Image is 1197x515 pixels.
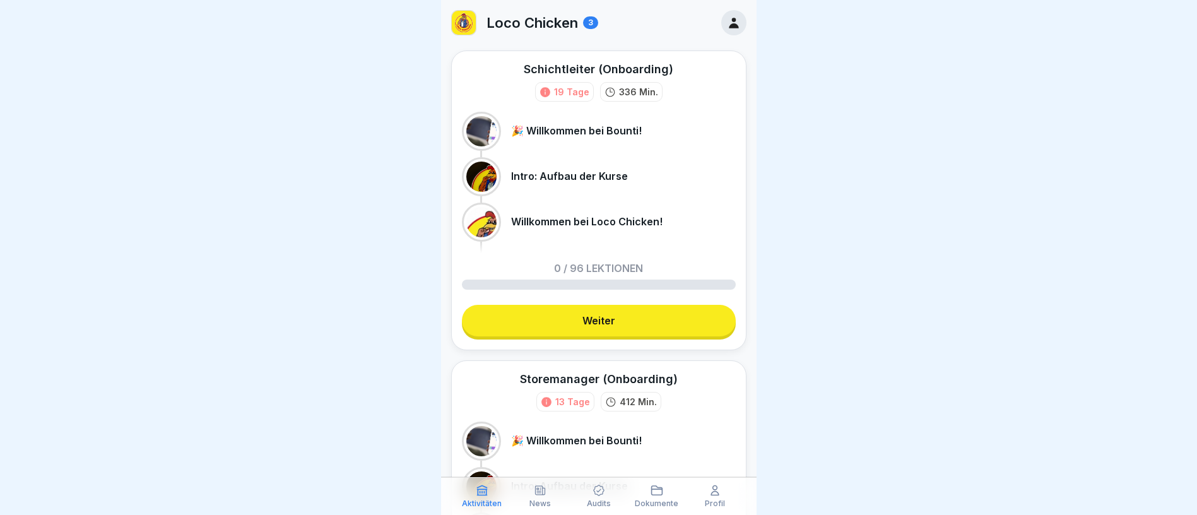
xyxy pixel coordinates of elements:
div: Storemanager (Onboarding) [520,371,678,387]
p: Profil [705,499,725,508]
div: 3 [583,16,598,29]
p: 336 Min. [619,85,658,98]
div: 19 Tage [554,85,589,98]
p: Dokumente [635,499,678,508]
p: 0 / 96 Lektionen [554,263,643,273]
a: Weiter [462,305,736,336]
p: Aktivitäten [462,499,502,508]
p: News [529,499,551,508]
p: Intro: Aufbau der Kurse [511,170,628,182]
p: Audits [587,499,611,508]
p: Loco Chicken [486,15,578,31]
p: Willkommen bei Loco Chicken! [511,216,663,228]
p: 412 Min. [620,395,657,408]
img: loco.jpg [452,11,476,35]
p: 🎉 Willkommen bei Bounti! [511,435,642,447]
div: Schichtleiter (Onboarding) [524,61,673,77]
p: 🎉 Willkommen bei Bounti! [511,125,642,137]
div: 13 Tage [555,395,590,408]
